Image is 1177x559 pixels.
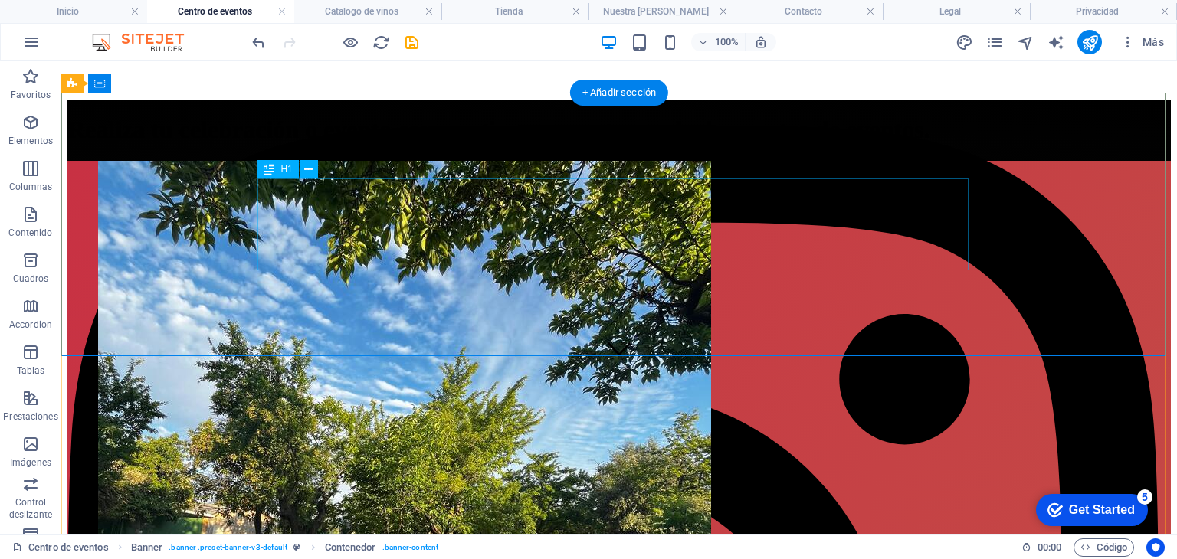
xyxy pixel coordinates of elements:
[3,410,57,423] p: Prestaciones
[402,33,421,51] button: save
[372,33,390,51] button: reload
[294,3,441,20] h4: Catalogo de vinos
[341,33,359,51] button: Haz clic para salir del modo de previsualización y seguir editando
[955,33,973,51] button: design
[754,35,768,49] i: Al redimensionar, ajustar el nivel de zoom automáticamente para ajustarse al dispositivo elegido.
[736,3,883,20] h4: Contacto
[9,319,52,331] p: Accordion
[570,80,668,106] div: + Añadir sección
[986,34,1004,51] i: Páginas (Ctrl+Alt+S)
[12,538,109,557] a: Haz clic para cancelar la selección y doble clic para abrir páginas
[88,33,203,51] img: Editor Logo
[1047,34,1065,51] i: AI Writer
[956,34,973,51] i: Diseño (Ctrl+Alt+Y)
[45,17,111,31] div: Get Started
[8,135,53,147] p: Elementos
[1074,538,1134,557] button: Código
[17,364,45,377] p: Tablas
[1030,3,1177,20] h4: Privacidad
[10,456,51,469] p: Imágenes
[1114,30,1170,54] button: Más
[9,181,53,193] p: Columnas
[588,3,736,20] h4: Nuestra [PERSON_NAME]
[169,538,287,557] span: . banner .preset-banner-v3-default
[1038,538,1061,557] span: 00 00
[131,538,163,557] span: Haz clic para seleccionar y doble clic para editar
[1080,538,1127,557] span: Código
[249,33,267,51] button: undo
[13,273,49,285] p: Cuadros
[113,3,129,18] div: 5
[1120,34,1164,50] span: Más
[8,227,52,239] p: Contenido
[1017,34,1034,51] i: Navegador
[382,538,438,557] span: . banner-content
[131,538,438,557] nav: breadcrumb
[11,89,51,101] p: Favoritos
[372,34,390,51] i: Volver a cargar página
[441,3,588,20] h4: Tienda
[293,543,300,551] i: Este elemento es un preajuste personalizable
[147,3,294,20] h4: Centro de eventos
[280,165,292,174] span: H1
[1077,30,1102,54] button: publish
[325,538,376,557] span: Haz clic para seleccionar y doble clic para editar
[1146,538,1165,557] button: Usercentrics
[403,34,421,51] i: Guardar (Ctrl+S)
[1021,538,1062,557] h6: Tiempo de la sesión
[883,3,1030,20] h4: Legal
[250,34,267,51] i: Deshacer: Cambiar color de fondo (Ctrl+Z)
[1016,33,1034,51] button: navigator
[985,33,1004,51] button: pages
[12,8,124,40] div: Get Started 5 items remaining, 0% complete
[1081,34,1099,51] i: Publicar
[1047,33,1065,51] button: text_generator
[714,33,739,51] h6: 100%
[1048,541,1051,553] span: :
[691,33,746,51] button: 100%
